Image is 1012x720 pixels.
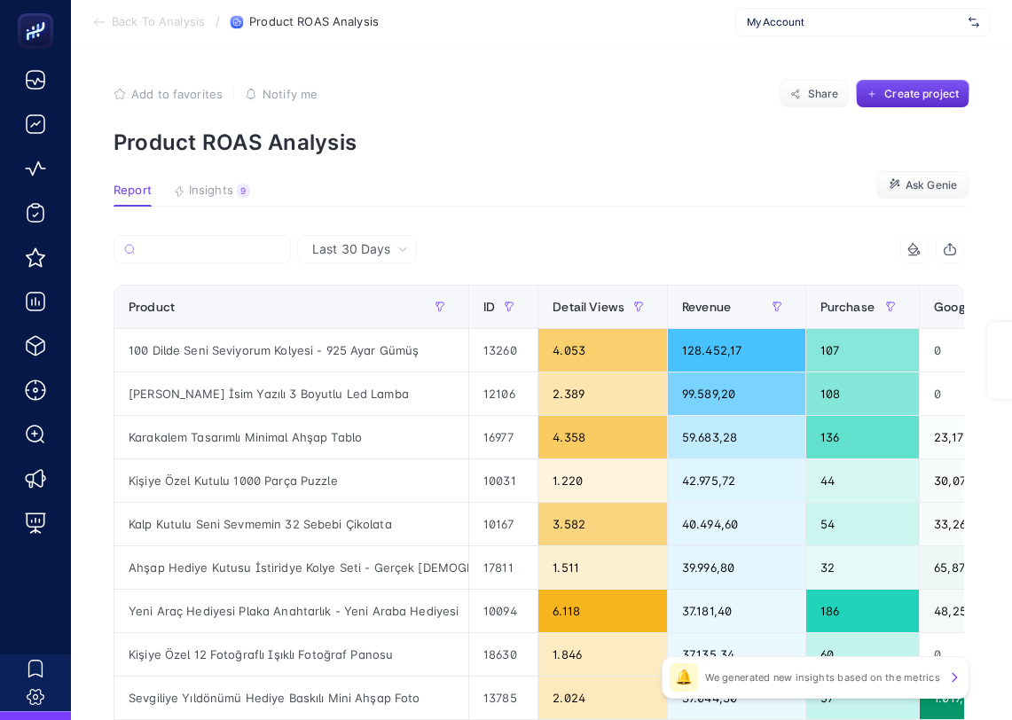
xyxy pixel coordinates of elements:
button: Create project [856,80,969,108]
div: 42.975,72 [668,459,805,502]
div: 6.118 [538,590,667,632]
span: Notify me [263,87,318,101]
span: Insights [189,184,233,198]
span: Product ROAS Analysis [249,15,379,29]
img: svg%3e [969,13,979,31]
span: Report [114,184,152,198]
div: 108 [806,372,919,415]
div: 39.996,80 [668,546,805,589]
span: Detail Views [553,300,624,314]
span: Add to favorites [131,87,223,101]
span: Share [808,87,839,101]
span: My Account [747,15,961,29]
div: 107 [806,329,919,372]
div: Kalp Kutulu Seni Sevmemin 32 Sebebi Çikolata [114,503,468,545]
span: Last 30 Days [312,240,390,258]
div: [PERSON_NAME] İsim Yazılı 3 Boyutlu Led Lamba [114,372,468,415]
div: 13785 [469,677,537,719]
div: Kişiye Özel 12 Fotoğraflı Işıklı Fotoğraf Panosu [114,633,468,676]
div: 60 [806,633,919,676]
button: Share [780,80,849,108]
div: Yeni Araç Hediyesi Plaka Anahtarlık - Yeni Araba Hediyesi [114,590,468,632]
input: Search [142,243,280,256]
span: Create project [884,87,959,101]
div: 2.389 [538,372,667,415]
div: 4.053 [538,329,667,372]
span: Revenue [682,300,731,314]
p: We generated new insights based on the metrics [705,670,940,685]
div: 2.024 [538,677,667,719]
div: 10031 [469,459,537,502]
span: Ask Genie [906,178,957,192]
button: Notify me [245,87,318,101]
div: 37.135,34 [668,633,805,676]
span: / [216,14,220,28]
button: Add to favorites [114,87,223,101]
div: 37.181,40 [668,590,805,632]
span: Product [129,300,175,314]
div: Kişiye Özel Kutulu 1000 Parça Puzzle [114,459,468,502]
div: 1.846 [538,633,667,676]
div: 10094 [469,590,537,632]
div: 🔔 [670,663,698,692]
div: 32 [806,546,919,589]
div: 1.511 [538,546,667,589]
div: 186 [806,590,919,632]
div: 4.358 [538,416,667,458]
div: 59.683,28 [668,416,805,458]
div: 9 [237,184,250,198]
div: 13260 [469,329,537,372]
div: 136 [806,416,919,458]
div: 17811 [469,546,537,589]
div: Karakalem Tasarımlı Minimal Ahşap Tablo [114,416,468,458]
div: Sevgiliye Yıldönümü Hediye Baskılı Mini Ahşap Foto [114,677,468,719]
div: 1.220 [538,459,667,502]
span: Purchase [820,300,875,314]
button: Ask Genie [876,171,969,200]
div: 3.582 [538,503,667,545]
div: 12106 [469,372,537,415]
div: Ahşap Hediye Kutusu İstiridye Kolye Seti - Gerçek [DEMOGRAPHIC_DATA] Kolye [114,546,468,589]
div: 18630 [469,633,537,676]
div: 16977 [469,416,537,458]
div: 100 Dilde Seni Seviyorum Kolyesi - 925 Ayar Gümüş [114,329,468,372]
p: Product ROAS Analysis [114,129,969,155]
div: 44 [806,459,919,502]
div: 10167 [469,503,537,545]
div: 128.452,17 [668,329,805,372]
div: 54 [806,503,919,545]
div: 40.494,60 [668,503,805,545]
div: 99.589,20 [668,372,805,415]
span: Back To Analysis [112,15,205,29]
span: ID [483,300,495,314]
